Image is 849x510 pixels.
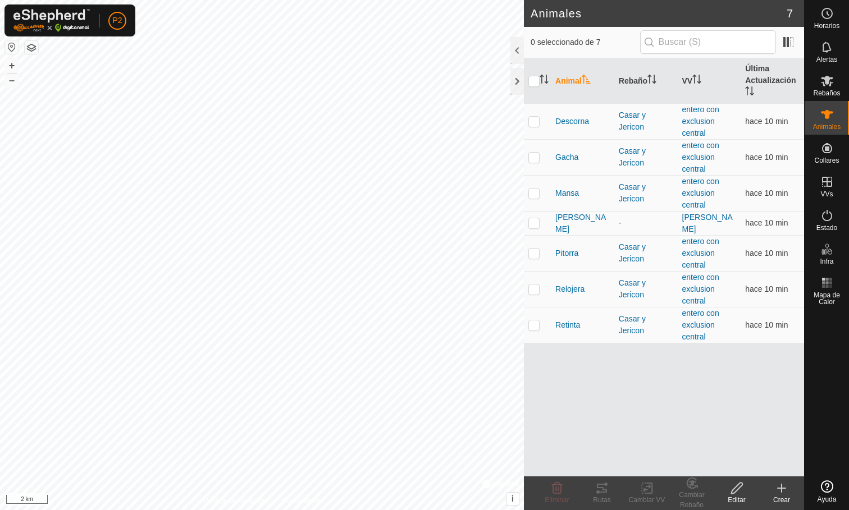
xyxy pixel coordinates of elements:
[682,141,719,173] a: entero con exclusion central
[512,494,514,503] span: i
[759,495,804,505] div: Crear
[555,319,580,331] span: Retinta
[682,105,719,137] a: entero con exclusion central
[555,247,578,259] span: Pitorra
[692,76,701,85] p-sorticon: Activar para ordenar
[619,241,673,265] div: Casar y Jericon
[619,145,673,169] div: Casar y Jericon
[619,109,673,133] div: Casar y Jericon
[745,153,788,162] span: 21 sept 2025, 15:30
[714,495,759,505] div: Editar
[678,58,741,104] th: VV
[805,476,849,507] a: Ayuda
[506,493,519,505] button: i
[682,213,733,233] a: [PERSON_NAME]
[682,309,719,341] a: entero con exclusion central
[745,189,788,197] span: 21 sept 2025, 15:30
[745,320,788,329] span: 21 sept 2025, 15:30
[579,495,624,505] div: Rutas
[816,56,837,63] span: Alertas
[204,495,268,506] a: Política de Privacidad
[540,76,549,85] p-sorticon: Activar para ordenar
[619,181,673,205] div: Casar y Jericon
[551,58,614,104] th: Animal
[814,22,839,29] span: Horarios
[745,249,788,258] span: 21 sept 2025, 15:30
[282,495,320,506] a: Contáctenos
[820,258,833,265] span: Infra
[813,90,840,97] span: Rebaños
[816,224,837,231] span: Estado
[647,76,656,85] p-sorticon: Activar para ordenar
[745,117,788,126] span: 21 sept 2025, 15:30
[787,5,793,22] span: 7
[112,15,122,26] span: P2
[5,59,19,72] button: +
[619,217,673,229] div: -
[745,218,788,227] span: 21 sept 2025, 15:30
[807,292,846,305] span: Mapa de Calor
[820,191,833,197] span: VVs
[682,273,719,305] a: entero con exclusion central
[741,58,804,104] th: Última Actualización
[813,123,841,130] span: Animales
[682,177,719,209] a: entero con exclusion central
[5,40,19,54] button: Restablecer Mapa
[745,88,754,97] p-sorticon: Activar para ordenar
[531,36,640,48] span: 0 seleccionado de 7
[582,76,591,85] p-sorticon: Activar para ordenar
[555,116,589,127] span: Descorna
[13,9,90,32] img: Logo Gallagher
[619,277,673,301] div: Casar y Jericon
[669,490,714,510] div: Cambiar Rebaño
[682,237,719,269] a: entero con exclusion central
[745,284,788,293] span: 21 sept 2025, 15:30
[25,41,38,54] button: Capas del Mapa
[640,30,776,54] input: Buscar (S)
[619,313,673,337] div: Casar y Jericon
[5,73,19,87] button: –
[545,496,569,504] span: Eliminar
[814,157,839,164] span: Collares
[555,283,585,295] span: Relojera
[818,496,837,503] span: Ayuda
[614,58,678,104] th: Rebaño
[555,212,610,235] span: [PERSON_NAME]
[531,7,787,20] h2: Animales
[555,151,578,163] span: Gacha
[624,495,669,505] div: Cambiar VV
[555,187,579,199] span: Mansa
